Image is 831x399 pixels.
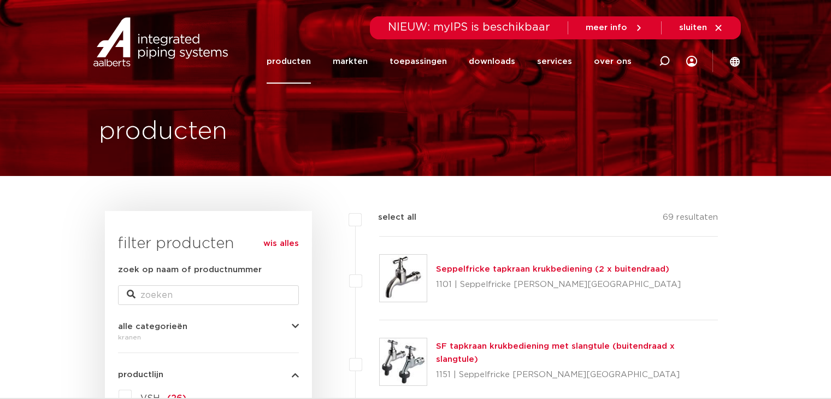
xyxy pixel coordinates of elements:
[388,22,550,33] span: NIEUW: myIPS is beschikbaar
[537,39,572,84] a: services
[118,322,299,331] button: alle categorieën
[436,366,718,384] p: 1151 | Seppelfricke [PERSON_NAME][GEOGRAPHIC_DATA]
[594,39,632,84] a: over ons
[267,39,632,84] nav: Menu
[436,342,675,363] a: SF tapkraan krukbediening met slangtule (buitendraad x slangtule)
[586,23,644,33] a: meer info
[380,338,427,385] img: Thumbnail for SF tapkraan krukbediening met slangtule (buitendraad x slangtule)
[118,322,187,331] span: alle categorieën
[663,211,718,228] p: 69 resultaten
[436,276,681,294] p: 1101 | Seppelfricke [PERSON_NAME][GEOGRAPHIC_DATA]
[118,285,299,305] input: zoeken
[118,371,163,379] span: productlijn
[118,263,262,277] label: zoek op naam of productnummer
[469,39,515,84] a: downloads
[679,24,707,32] span: sluiten
[118,233,299,255] h3: filter producten
[380,255,427,302] img: Thumbnail for Seppelfricke tapkraan krukbediening (2 x buitendraad)
[263,237,299,250] a: wis alles
[333,39,368,84] a: markten
[686,39,697,84] div: my IPS
[390,39,447,84] a: toepassingen
[586,24,627,32] span: meer info
[99,114,227,149] h1: producten
[362,211,416,224] label: select all
[436,265,669,273] a: Seppelfricke tapkraan krukbediening (2 x buitendraad)
[679,23,723,33] a: sluiten
[118,371,299,379] button: productlijn
[118,331,299,344] div: kranen
[267,39,311,84] a: producten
